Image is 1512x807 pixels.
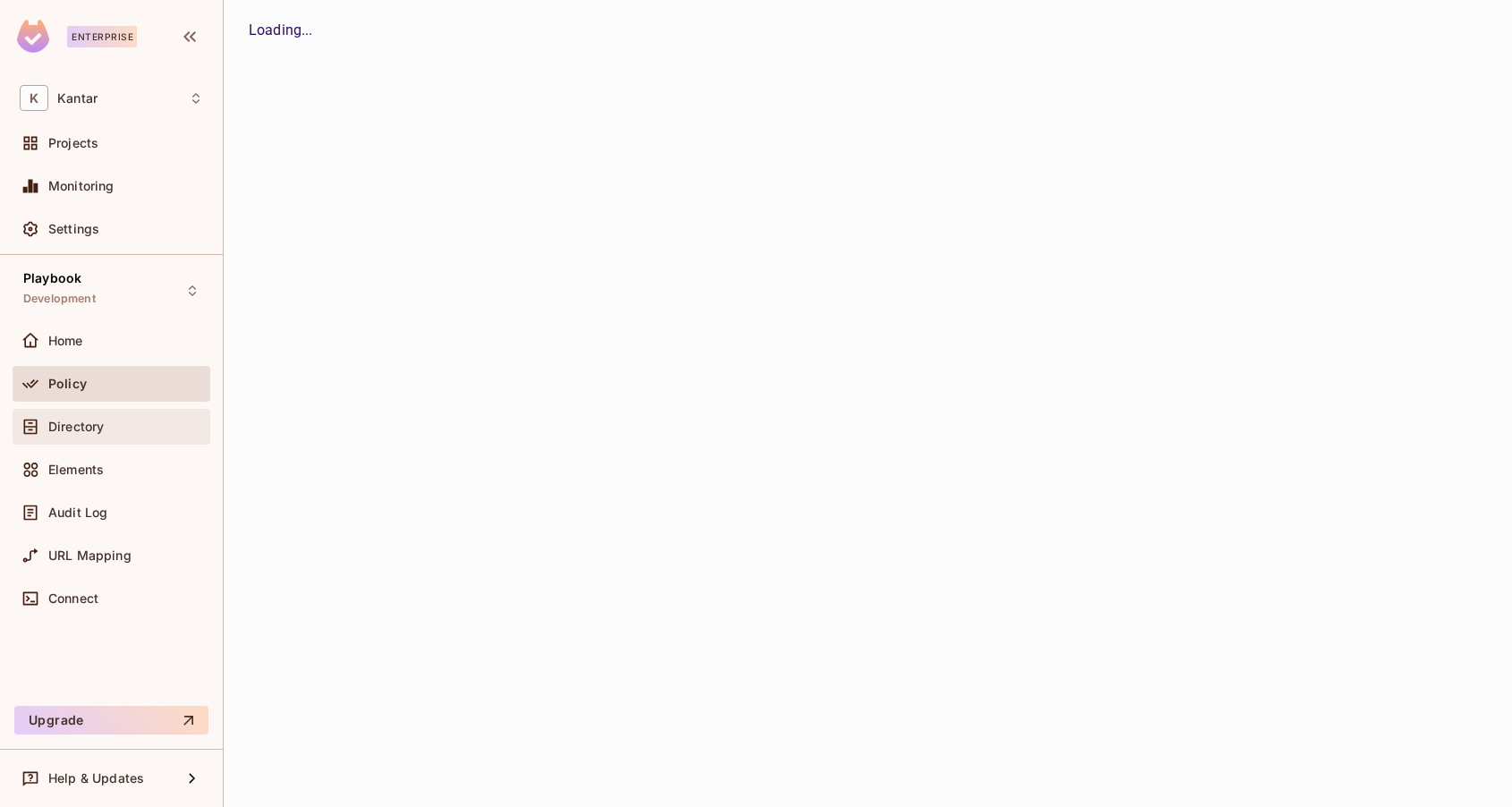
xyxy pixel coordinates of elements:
span: URL Mapping [48,548,132,563]
img: SReyMgAAAABJRU5ErkJggg== [17,20,49,53]
span: Policy [48,377,87,391]
span: Playbook [23,271,81,285]
span: Elements [48,463,104,477]
div: Enterprise [67,26,137,47]
span: Home [48,334,83,348]
div: Loading... [249,20,1487,41]
span: Monitoring [48,179,115,193]
span: Workspace: Kantar [57,91,98,106]
span: Connect [48,591,98,606]
span: K [20,85,48,111]
span: Help & Updates [48,771,144,786]
span: Directory [48,420,104,434]
span: Projects [48,136,98,150]
span: Audit Log [48,505,107,520]
button: Upgrade [14,706,208,735]
span: Development [23,292,96,306]
span: Settings [48,222,99,236]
